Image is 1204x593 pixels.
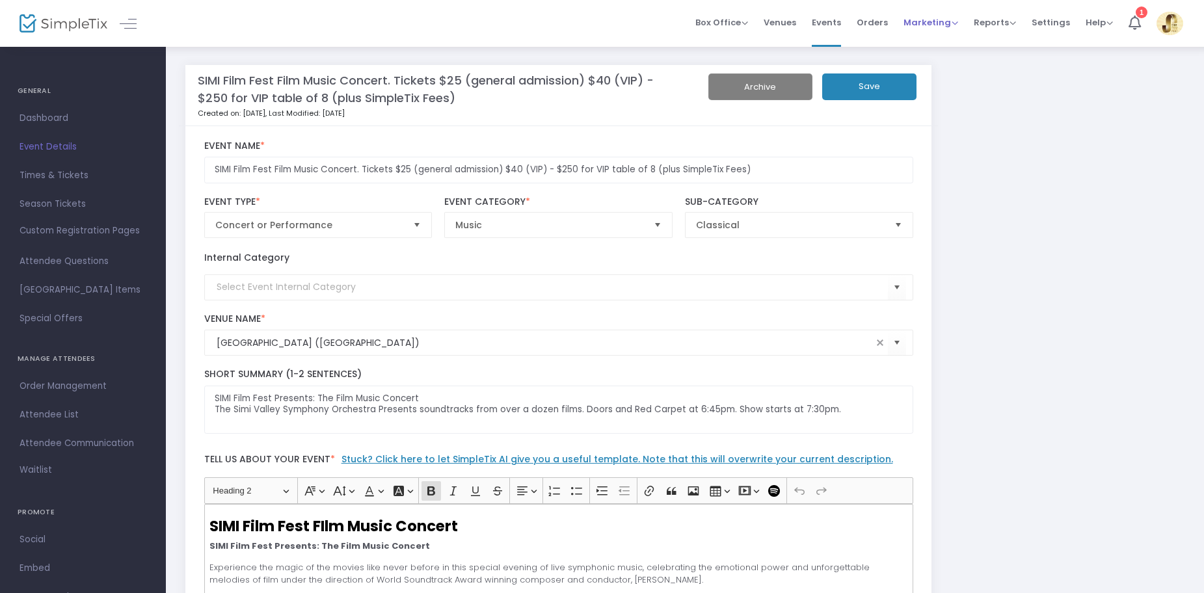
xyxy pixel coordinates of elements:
p: Experience the magic of the movies like never before in this special evening of live symphonic mu... [209,561,907,586]
button: Save [822,73,916,100]
h4: MANAGE ATTENDEES [18,346,148,372]
div: Editor toolbar [204,477,913,503]
button: Select [649,213,667,237]
button: Select [408,213,426,237]
span: [GEOGRAPHIC_DATA] Items [20,282,146,298]
span: Heading 2 [213,483,280,499]
span: Social [20,531,146,548]
span: , Last Modified: [DATE] [265,108,345,118]
label: Event Name [204,140,913,152]
label: Tell us about your event [198,447,919,477]
span: Venues [764,6,796,39]
div: 1 [1136,7,1147,18]
span: Marketing [903,16,958,29]
input: Enter Event Name [204,157,913,183]
button: Select [889,213,907,237]
label: Internal Category [204,251,289,265]
span: Concert or Performance [215,218,403,231]
span: Special Offers [20,310,146,327]
button: Heading 2 [207,481,295,501]
label: Event Category [444,196,672,208]
span: Attendee Communication [20,435,146,452]
span: Times & Tickets [20,167,146,184]
span: Order Management [20,378,146,395]
label: Sub-Category [685,196,913,208]
span: Classical [696,218,883,231]
span: Short Summary (1-2 Sentences) [204,367,362,380]
label: Venue Name [204,313,913,325]
span: Custom Registration Pages [20,224,140,237]
span: Help [1086,16,1113,29]
h4: PROMOTE [18,499,148,525]
span: Events [812,6,841,39]
span: Orders [857,6,888,39]
p: Created on: [DATE] [198,108,679,119]
span: Settings [1032,6,1070,39]
span: Reports [974,16,1016,29]
span: clear [872,335,888,350]
span: Event Details [20,138,146,155]
span: Waitlist [20,464,52,477]
a: Stuck? Click here to let SimpleTix AI give you a useful template. Note that this will overwrite y... [341,453,893,466]
m-panel-title: SIMI Film Fest Film Music Concert. Tickets $25 (general admission) $40 (VIP) - $250 for VIP table... [198,72,679,107]
span: Attendee Questions [20,253,146,270]
span: Box Office [695,16,748,29]
input: Select Venue [217,336,872,350]
span: Season Tickets [20,196,146,213]
strong: SIMI Film Fest Presents: The Film Music Concert [209,540,430,552]
strong: SIMI Film Fest FIlm Music Concert [209,516,458,536]
label: Event Type [204,196,432,208]
button: Select [888,274,906,300]
span: Attendee List [20,406,146,423]
span: Embed [20,560,146,577]
span: Music [455,218,643,231]
button: Select [888,330,906,356]
input: Select Event Internal Category [217,280,888,294]
button: Archive [708,73,812,100]
span: Dashboard [20,110,146,127]
h4: GENERAL [18,78,148,104]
